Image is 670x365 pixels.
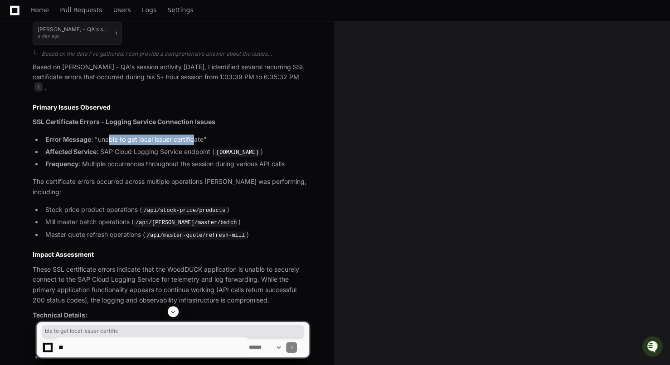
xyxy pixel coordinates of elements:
span: • [75,121,78,129]
strong: SSL Certificate Errors - Logging Service Connection Issues [33,118,215,125]
code: /api/master-quote/refresh-mill [145,231,247,240]
li: : SAP Cloud Logging Service endpoint ( ) [43,147,309,158]
img: 7521149027303_d2c55a7ec3fe4098c2f6_72.png [19,67,35,84]
span: Pull Requests [60,7,102,13]
h2: Impact Assessment [33,250,309,259]
strong: Frequency [45,160,78,168]
a: Powered byPylon [64,141,110,149]
li: Stock price product operations ( ) [43,205,309,216]
span: Logs [142,7,156,13]
button: See all [141,97,165,108]
code: /api/[PERSON_NAME]/master/batch [134,219,238,227]
button: [PERSON_NAME] - QA's sessiona day ago1 [33,22,122,44]
li: Mill master batch operations ( ) [43,217,309,228]
h1: [PERSON_NAME] - QA's session [38,27,111,32]
span: [DATE] [80,121,99,129]
span: Settings [167,7,193,13]
p: Based on [PERSON_NAME] - QA's session activity [DATE], I identified several recurring SSL certifi... [33,62,309,93]
img: 1756235613930-3d25f9e4-fa56-45dd-b3ad-e072dfbd1548 [18,122,25,129]
span: ble to get local issuer certific [45,327,301,335]
li: Master quote refresh operations ( ) [43,230,309,240]
div: Welcome [9,36,165,51]
div: Past conversations [9,99,61,106]
div: We're available if you need us! [41,77,125,84]
img: Matt Kasner [9,113,24,127]
span: a day ago [38,33,59,38]
span: [PERSON_NAME] [28,121,73,129]
p: The certificate errors occurred across multiple operations [PERSON_NAME] was performing, including: [33,177,309,197]
span: Users [113,7,131,13]
img: 1756235613930-3d25f9e4-fa56-45dd-b3ad-e072dfbd1548 [9,67,25,84]
li: : Multiple occurrences throughout the session during various API calls [43,159,309,169]
span: 1 [34,82,43,91]
h2: Primary Issues Observed [33,103,309,112]
code: [DOMAIN_NAME] [214,149,261,157]
code: /api/stock-price/products [142,207,227,215]
iframe: Open customer support [641,335,665,360]
img: PlayerZero [9,9,27,27]
li: : "unable to get local issuer certificate" [43,134,309,145]
span: Pylon [90,142,110,149]
span: Home [30,7,49,13]
strong: Error Message [45,135,91,143]
div: Based on the data I've gathered, I can provide a comprehensive answer about the issues [PERSON_NA... [42,50,309,58]
button: Start new chat [154,70,165,81]
p: These SSL certificate errors indicate that the WoodDUCK application is unable to securely connect... [33,264,309,306]
strong: Affected Service [45,148,97,155]
span: 1 [115,29,117,37]
div: Start new chat [41,67,149,77]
